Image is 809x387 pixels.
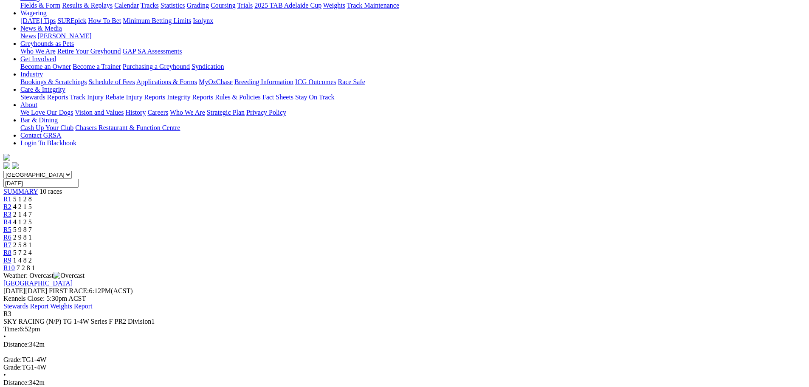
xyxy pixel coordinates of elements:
a: Minimum Betting Limits [123,17,191,24]
div: Kennels Close: 5:30pm ACST [3,295,806,302]
div: 6:52pm [3,325,806,333]
a: Stewards Reports [20,93,68,101]
a: 2025 TAB Adelaide Cup [254,2,321,9]
a: Trials [237,2,253,9]
div: SKY RACING (N/P) TG 1-4W Series F PR2 Division1 [3,318,806,325]
a: [DATE] Tips [20,17,56,24]
a: Stay On Track [295,93,334,101]
a: Chasers Restaurant & Function Centre [75,124,180,131]
span: 2 9 8 1 [13,234,32,241]
a: Isolynx [193,17,213,24]
a: Syndication [192,63,224,70]
span: 1 4 8 2 [13,257,32,264]
a: Fields & Form [20,2,60,9]
a: Contact GRSA [20,132,61,139]
span: 4 1 2 5 [13,218,32,226]
a: Who We Are [20,48,56,55]
div: Racing [20,2,806,9]
a: Bar & Dining [20,116,58,124]
a: Get Involved [20,55,56,62]
span: Grade: [3,356,22,363]
div: Greyhounds as Pets [20,48,806,55]
span: R9 [3,257,11,264]
a: Industry [20,71,43,78]
span: Grade: [3,364,22,371]
span: Distance: [3,379,29,386]
div: News & Media [20,32,806,40]
a: R1 [3,195,11,203]
div: TG1-4W [3,356,806,364]
span: [DATE] [3,287,25,294]
a: MyOzChase [199,78,233,85]
span: 5 7 2 4 [13,249,32,256]
span: 2 5 8 1 [13,241,32,249]
a: Privacy Policy [246,109,286,116]
a: Stewards Report [3,302,48,310]
span: Distance: [3,341,29,348]
a: R7 [3,241,11,249]
a: Purchasing a Greyhound [123,63,190,70]
a: Wagering [20,9,47,17]
a: Strategic Plan [207,109,245,116]
span: Time: [3,325,20,333]
a: Care & Integrity [20,86,65,93]
a: R6 [3,234,11,241]
a: Tracks [141,2,159,9]
a: Track Maintenance [347,2,399,9]
span: 10 races [39,188,62,195]
a: Greyhounds as Pets [20,40,74,47]
div: Wagering [20,17,806,25]
span: 2 1 4 7 [13,211,32,218]
img: facebook.svg [3,162,10,169]
a: Integrity Reports [167,93,213,101]
a: R4 [3,218,11,226]
span: • [3,333,6,340]
span: 6:12PM(ACST) [49,287,133,294]
img: Overcast [54,272,85,280]
a: Cash Up Your Club [20,124,73,131]
div: Industry [20,78,806,86]
a: R10 [3,264,15,271]
a: Vision and Values [75,109,124,116]
a: ICG Outcomes [295,78,336,85]
img: logo-grsa-white.png [3,154,10,161]
span: Weather: Overcast [3,272,85,279]
a: Race Safe [338,78,365,85]
input: Select date [3,179,79,188]
a: Applications & Forms [136,78,197,85]
a: R8 [3,249,11,256]
a: [PERSON_NAME] [37,32,91,40]
a: News & Media [20,25,62,32]
div: Bar & Dining [20,124,806,132]
a: Weights Report [50,302,93,310]
a: R5 [3,226,11,233]
span: 5 9 8 7 [13,226,32,233]
a: Breeding Information [234,78,293,85]
span: 4 2 1 5 [13,203,32,210]
span: • [3,371,6,379]
span: R2 [3,203,11,210]
a: Fact Sheets [262,93,293,101]
span: 5 1 2 8 [13,195,32,203]
a: Become a Trainer [73,63,121,70]
a: Become an Owner [20,63,71,70]
div: About [20,109,806,116]
a: SUMMARY [3,188,38,195]
div: Care & Integrity [20,93,806,101]
a: Rules & Policies [215,93,261,101]
div: 342m [3,341,806,348]
a: Login To Blackbook [20,139,76,147]
a: R3 [3,211,11,218]
a: Statistics [161,2,185,9]
a: Who We Are [170,109,205,116]
a: Grading [187,2,209,9]
div: 342m [3,379,806,387]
